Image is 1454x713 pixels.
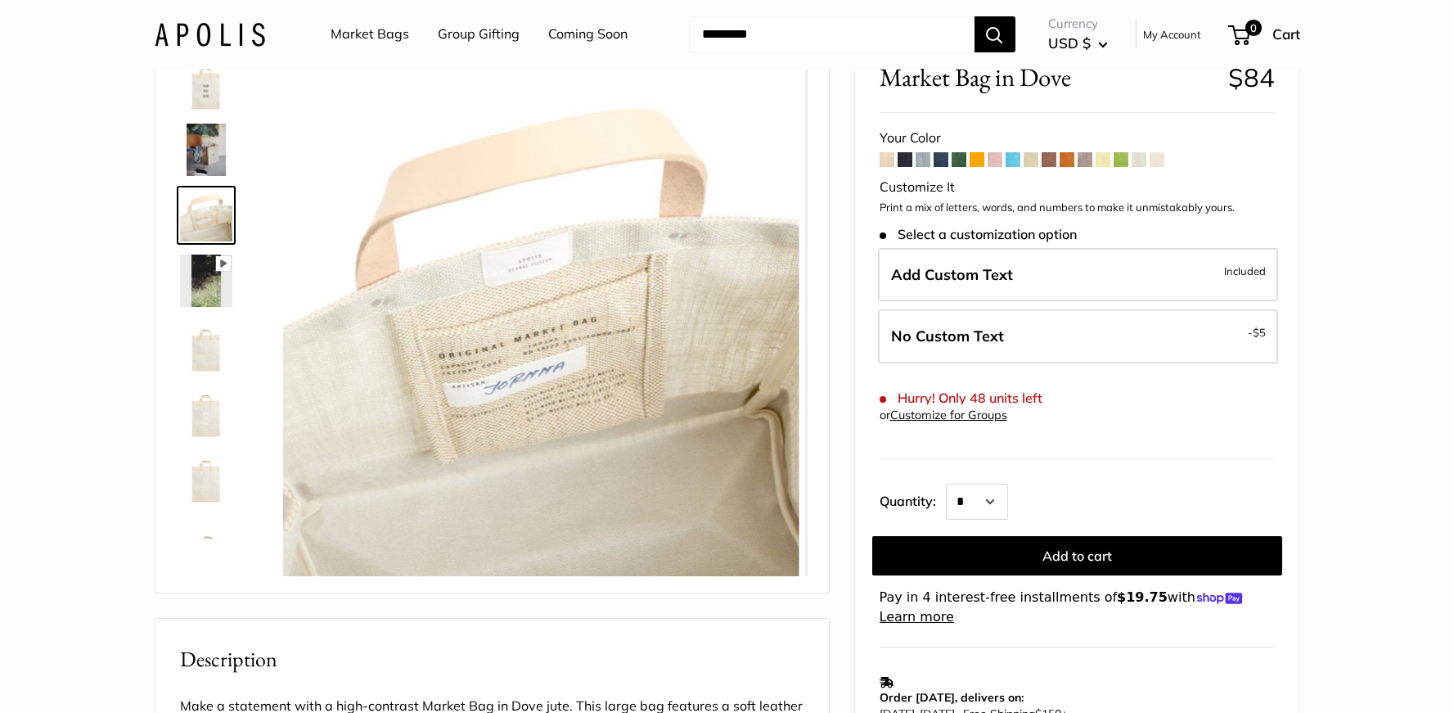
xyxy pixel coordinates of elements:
[1272,25,1300,43] span: Cart
[1048,30,1108,56] button: USD $
[880,227,1077,242] span: Select a customization option
[155,22,265,46] img: Apolis
[177,120,236,179] a: Market Bag in Dove
[180,643,804,675] h2: Description
[180,386,232,438] img: Market Bag in Dove
[177,186,236,245] a: Market Bag in Dove
[177,448,236,507] a: Market Bag in Dove
[548,22,628,47] a: Coming Soon
[180,320,232,372] img: Market Bag in Dove
[177,317,236,376] a: Market Bag in Dove
[1048,12,1108,35] span: Currency
[880,62,1216,93] span: Market Bag in Dove
[1245,20,1261,36] span: 0
[891,265,1013,284] span: Add Custom Text
[180,58,232,111] img: Market Bag in Dove
[1224,261,1266,281] span: Included
[177,55,236,114] a: Market Bag in Dove
[177,382,236,441] a: Market Bag in Dove
[1230,21,1300,47] a: 0 Cart
[177,251,236,310] a: Market Bag in Dove
[880,404,1007,426] div: or
[180,124,232,176] img: Market Bag in Dove
[180,255,232,307] img: Market Bag in Dove
[872,536,1282,575] button: Add to cart
[880,200,1275,216] p: Print a mix of letters, words, and numbers to make it unmistakably yours.
[878,248,1278,302] label: Add Custom Text
[689,16,975,52] input: Search...
[331,22,409,47] a: Market Bags
[878,309,1278,363] label: Leave Blank
[13,651,175,700] iframe: Sign Up via Text for Offers
[891,327,1004,345] span: No Custom Text
[890,408,1007,422] a: Customize for Groups
[438,22,520,47] a: Group Gifting
[1253,326,1266,339] span: $5
[1248,323,1266,342] span: -
[1143,25,1201,44] a: My Account
[180,517,232,569] img: Market Bag in Dove
[1048,34,1091,52] span: USD $
[880,479,946,520] label: Quantity:
[177,513,236,572] a: Market Bag in Dove
[180,451,232,503] img: Market Bag in Dove
[281,58,799,576] img: Market Bag in Dove
[880,690,1024,705] strong: Order [DATE], delivers on:
[1228,61,1275,93] span: $84
[975,16,1015,52] button: Search
[880,390,1042,406] span: Hurry! Only 48 units left
[880,175,1275,200] div: Customize It
[180,189,232,241] img: Market Bag in Dove
[880,126,1275,151] div: Your Color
